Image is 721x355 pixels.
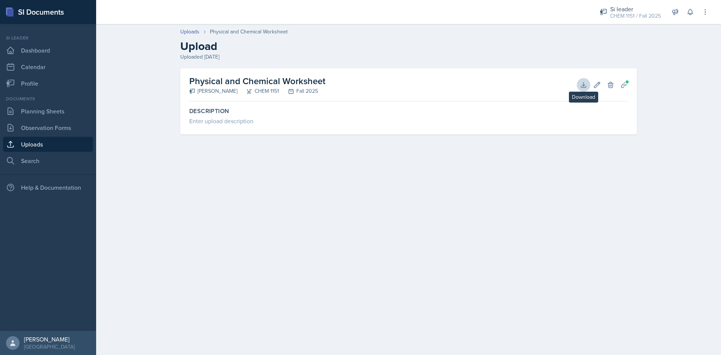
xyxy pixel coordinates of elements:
[237,87,279,95] div: CHEM 1151
[3,180,93,195] div: Help & Documentation
[180,53,637,61] div: Uploaded [DATE]
[189,87,237,95] div: [PERSON_NAME]
[577,78,590,92] button: Download
[210,28,288,36] div: Physical and Chemical Worksheet
[610,12,661,20] div: CHEM 1151 / Fall 2025
[24,343,75,350] div: [GEOGRAPHIC_DATA]
[24,335,75,343] div: [PERSON_NAME]
[3,95,93,102] div: Documents
[3,35,93,41] div: Si leader
[3,137,93,152] a: Uploads
[180,28,199,36] a: Uploads
[189,107,628,115] label: Description
[189,116,628,125] div: Enter upload description
[189,74,326,88] h2: Physical and Chemical Worksheet
[610,5,661,14] div: Si leader
[3,76,93,91] a: Profile
[3,43,93,58] a: Dashboard
[3,153,93,168] a: Search
[279,87,318,95] div: Fall 2025
[180,39,637,53] h2: Upload
[3,120,93,135] a: Observation Forms
[3,59,93,74] a: Calendar
[3,104,93,119] a: Planning Sheets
